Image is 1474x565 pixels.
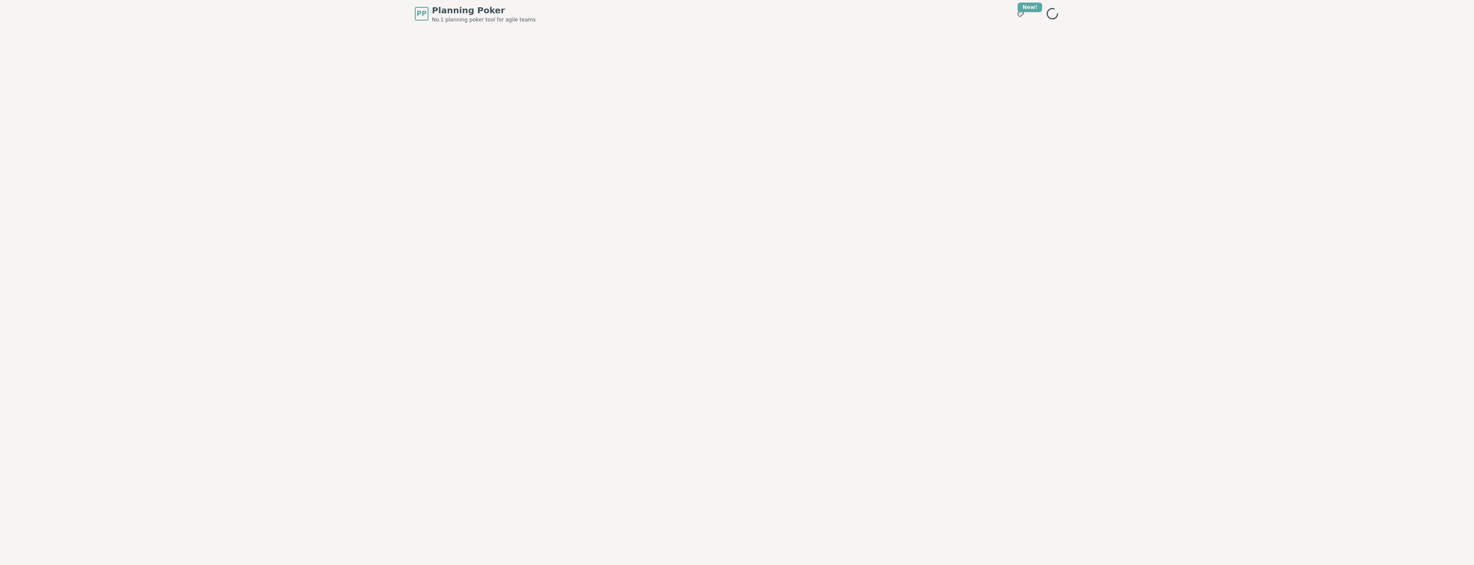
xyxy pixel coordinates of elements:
[1018,3,1042,12] div: New!
[416,9,426,19] span: PP
[415,4,536,23] a: PPPlanning PokerNo.1 planning poker tool for agile teams
[1013,6,1028,21] button: New!
[432,4,536,16] span: Planning Poker
[432,16,536,23] span: No.1 planning poker tool for agile teams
